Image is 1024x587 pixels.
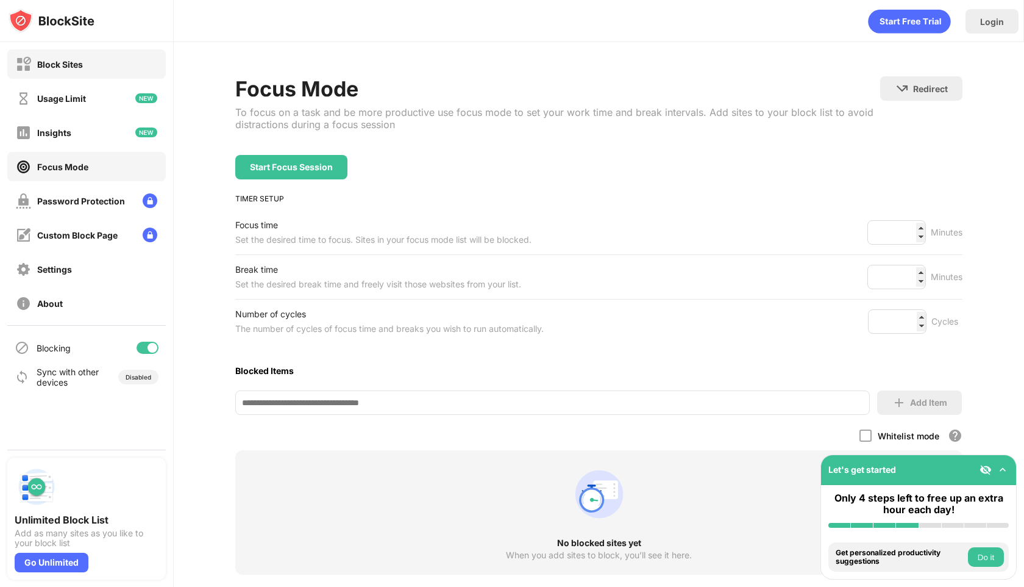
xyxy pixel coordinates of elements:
img: lock-menu.svg [143,193,157,208]
img: new-icon.svg [135,93,157,103]
div: Number of cycles [235,307,544,322]
div: Minutes [931,225,962,240]
div: Minutes [931,270,962,284]
img: about-off.svg [16,296,31,311]
div: Focus Mode [235,76,880,101]
div: Break time [235,262,521,277]
div: Disabled [126,373,151,381]
div: Whitelist mode [878,431,939,441]
img: insights-off.svg [16,125,31,140]
div: Settings [37,264,72,275]
div: Get personalized productivity suggestions [836,549,965,566]
div: Set the desired time to focus. Sites in your focus mode list will be blocked. [235,232,532,247]
div: Usage Limit [37,93,86,104]
div: No blocked sites yet [235,538,962,548]
img: logo-blocksite.svg [9,9,94,33]
div: Blocking [37,343,71,353]
div: Focus time [235,218,532,232]
img: time-usage-off.svg [16,91,31,106]
div: Start Focus Session [250,162,333,172]
img: block-off.svg [16,57,31,72]
div: Insights [37,128,71,138]
img: omni-setup-toggle.svg [997,464,1009,476]
div: animation [868,9,951,34]
div: About [37,298,63,309]
div: Unlimited Block List [15,514,158,526]
div: animation [570,465,628,524]
div: Sync with other devices [37,367,99,387]
button: Do it [968,547,1004,567]
img: focus-on.svg [16,159,31,175]
div: Only 4 steps left to free up an extra hour each day! [828,492,1009,516]
div: The number of cycles of focus time and breaks you wish to run automatically. [235,322,544,336]
div: Login [980,16,1004,27]
div: Password Protection [37,196,125,206]
div: Blocked Items [235,366,962,376]
div: Add Item [910,398,947,408]
div: Block Sites [37,59,83,70]
div: Redirect [913,84,948,94]
div: Go Unlimited [15,553,88,572]
div: Cycles [931,314,962,329]
img: push-block-list.svg [15,465,59,509]
img: password-protection-off.svg [16,193,31,209]
img: customize-block-page-off.svg [16,228,31,243]
div: Set the desired break time and freely visit those websites from your list. [235,277,521,292]
img: blocking-icon.svg [15,340,29,355]
div: Focus Mode [37,162,88,172]
img: sync-icon.svg [15,370,29,384]
img: lock-menu.svg [143,228,157,242]
img: settings-off.svg [16,262,31,277]
div: Let's get started [828,464,896,475]
img: new-icon.svg [135,128,157,137]
div: TIMER SETUP [235,194,962,203]
img: eye-not-visible.svg [980,464,992,476]
div: To focus on a task and be more productive use focus mode to set your work time and break interval... [235,106,880,131]
div: When you add sites to block, you’ll see it here. [506,550,692,560]
div: Custom Block Page [37,230,118,240]
div: Add as many sites as you like to your block list [15,528,158,548]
